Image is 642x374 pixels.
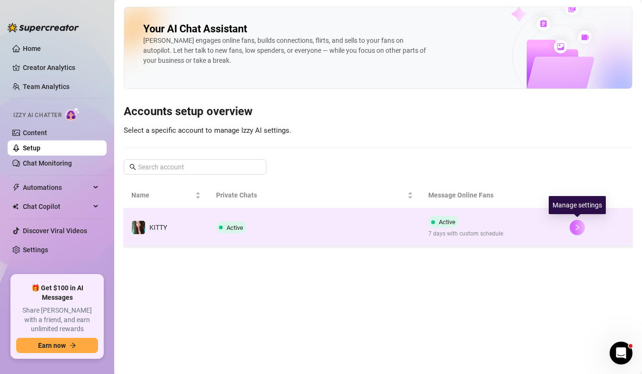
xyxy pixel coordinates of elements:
span: thunderbolt [12,184,20,191]
span: Select a specific account to manage Izzy AI settings. [124,126,291,135]
th: Name [124,182,208,208]
a: Team Analytics [23,83,69,90]
span: Izzy AI Chatter [13,111,61,120]
img: AI Chatter [65,107,80,121]
span: Automations [23,180,90,195]
img: logo-BBDzfeDw.svg [8,23,79,32]
div: [PERSON_NAME] engages online fans, builds connections, flirts, and sells to your fans on autopilo... [143,36,429,66]
a: Setup [23,144,40,152]
input: Search account [138,162,253,172]
button: Earn nowarrow-right [16,338,98,353]
span: arrow-right [69,342,76,349]
a: Chat Monitoring [23,159,72,167]
span: 🎁 Get $100 in AI Messages [16,284,98,302]
span: right [574,224,581,231]
h3: Accounts setup overview [124,104,632,119]
span: KITTY [149,224,167,231]
span: Chat Copilot [23,199,90,214]
img: KITTY [132,221,145,234]
span: Share [PERSON_NAME] with a friend, and earn unlimited rewards [16,306,98,334]
a: Home [23,45,41,52]
th: Message Online Fans [421,182,562,208]
a: Discover Viral Videos [23,227,87,235]
span: Active [439,218,455,226]
button: right [570,220,585,235]
h2: Your AI Chat Assistant [143,22,247,36]
span: Active [227,224,243,231]
span: Private Chats [216,190,405,200]
a: Content [23,129,47,137]
span: 7 days with custom schedule [428,229,503,238]
a: Creator Analytics [23,60,99,75]
div: Manage settings [549,196,606,214]
iframe: Intercom live chat [610,342,632,364]
span: Earn now [38,342,66,349]
a: Settings [23,246,48,254]
img: Chat Copilot [12,203,19,210]
th: Private Chats [208,182,420,208]
span: search [129,164,136,170]
span: Name [131,190,193,200]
